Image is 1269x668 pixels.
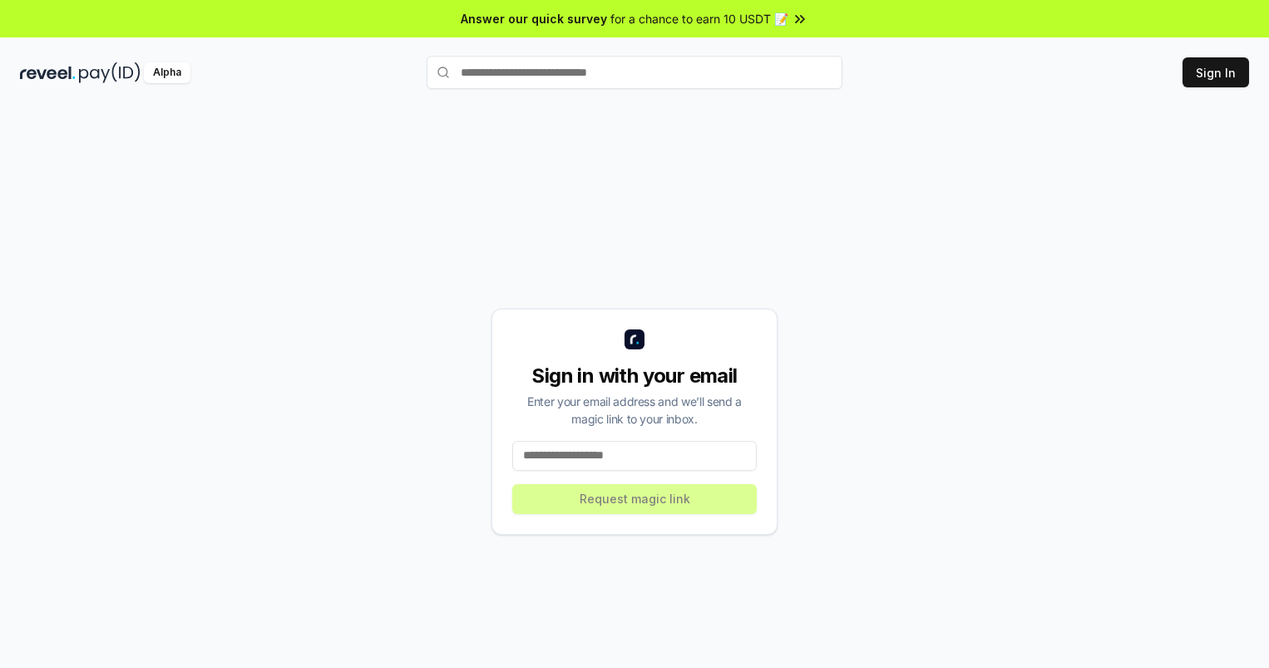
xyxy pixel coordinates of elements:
img: pay_id [79,62,141,83]
div: Enter your email address and we’ll send a magic link to your inbox. [512,393,757,428]
div: Sign in with your email [512,363,757,389]
span: for a chance to earn 10 USDT 📝 [610,10,788,27]
img: reveel_dark [20,62,76,83]
img: logo_small [625,329,644,349]
div: Alpha [144,62,190,83]
button: Sign In [1183,57,1249,87]
span: Answer our quick survey [461,10,607,27]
